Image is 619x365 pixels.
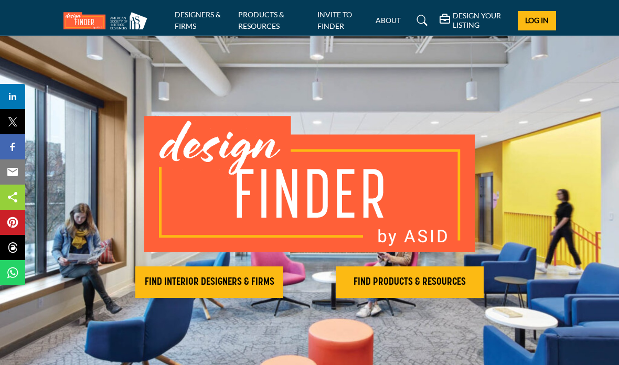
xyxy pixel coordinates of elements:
[336,266,484,298] button: FIND PRODUCTS & RESOURCES
[317,10,352,30] a: INVITE TO FINDER
[339,276,481,288] h2: FIND PRODUCTS & RESOURCES
[135,266,283,298] button: FIND INTERIOR DESIGNERS & FIRMS
[238,10,284,30] a: PRODUCTS & RESOURCES
[440,11,510,30] div: DESIGN YOUR LISTING
[144,116,475,252] img: image
[175,10,221,30] a: DESIGNERS & FIRMS
[518,11,556,30] button: Log In
[138,276,280,288] h2: FIND INTERIOR DESIGNERS & FIRMS
[453,11,510,30] h5: DESIGN YOUR LISTING
[63,12,153,29] img: Site Logo
[376,16,401,25] a: ABOUT
[525,16,549,25] span: Log In
[407,12,434,29] a: Search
